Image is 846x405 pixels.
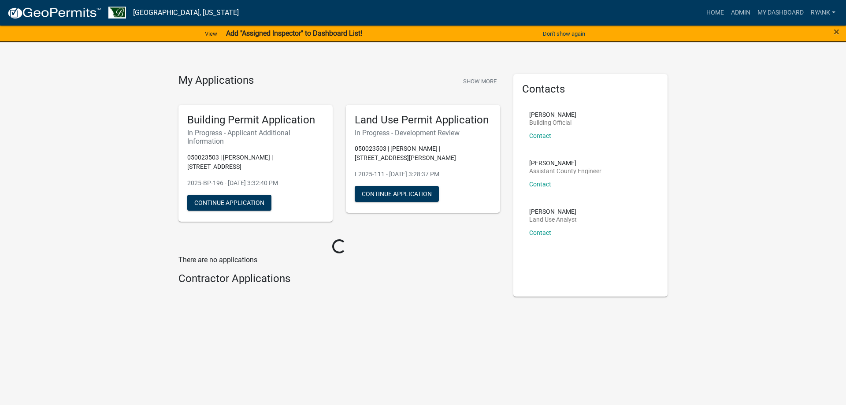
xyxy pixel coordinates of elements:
p: There are no applications [178,255,500,265]
a: Contact [529,229,551,236]
button: Continue Application [355,186,439,202]
h5: Land Use Permit Application [355,114,491,126]
p: Building Official [529,119,576,126]
wm-workflow-list-section: Contractor Applications [178,272,500,289]
p: 050023503 | [PERSON_NAME] | [STREET_ADDRESS] [187,153,324,171]
h6: In Progress - Applicant Additional Information [187,129,324,145]
p: L2025-111 - [DATE] 3:28:37 PM [355,170,491,179]
span: × [834,26,839,38]
h4: Contractor Applications [178,272,500,285]
a: Contact [529,181,551,188]
h5: Contacts [522,83,659,96]
button: Continue Application [187,195,271,211]
a: Contact [529,132,551,139]
a: [GEOGRAPHIC_DATA], [US_STATE] [133,5,239,20]
p: [PERSON_NAME] [529,111,576,118]
a: Admin [727,4,754,21]
h4: My Applications [178,74,254,87]
h6: In Progress - Development Review [355,129,491,137]
button: Close [834,26,839,37]
h5: Building Permit Application [187,114,324,126]
a: Home [703,4,727,21]
p: [PERSON_NAME] [529,208,577,215]
button: Show More [460,74,500,89]
p: 2025-BP-196 - [DATE] 3:32:40 PM [187,178,324,188]
p: 050023503 | [PERSON_NAME] | [STREET_ADDRESS][PERSON_NAME] [355,144,491,163]
button: Don't show again [539,26,589,41]
p: [PERSON_NAME] [529,160,601,166]
p: Land Use Analyst [529,216,577,223]
img: Benton County, Minnesota [108,7,126,19]
a: My Dashboard [754,4,807,21]
strong: Add "Assigned Inspector" to Dashboard List! [226,29,362,37]
a: RyanK [807,4,839,21]
p: Assistant County Engineer [529,168,601,174]
a: View [201,26,221,41]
